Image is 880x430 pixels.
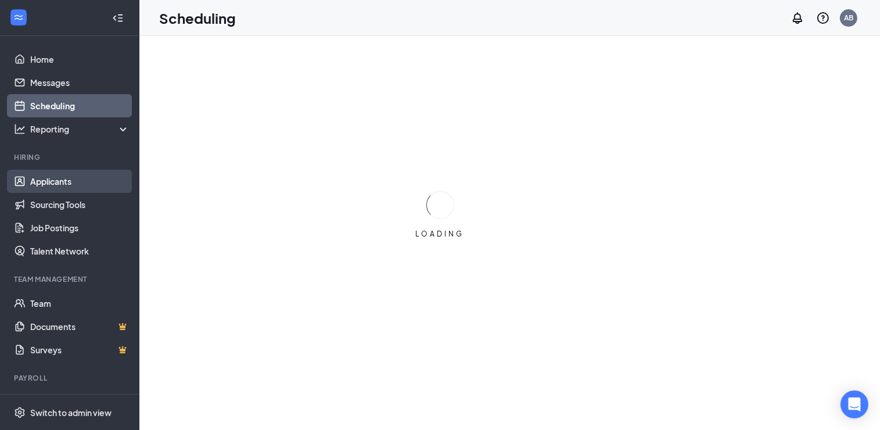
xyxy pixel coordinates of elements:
[13,12,24,23] svg: WorkstreamLogo
[30,94,130,117] a: Scheduling
[30,338,130,361] a: SurveysCrown
[841,390,868,418] div: Open Intercom Messenger
[30,123,130,135] div: Reporting
[30,315,130,338] a: DocumentsCrown
[14,274,127,284] div: Team Management
[112,12,124,24] svg: Collapse
[30,48,130,71] a: Home
[159,8,236,28] h1: Scheduling
[30,71,130,94] a: Messages
[14,123,26,135] svg: Analysis
[30,407,112,418] div: Switch to admin view
[30,239,130,263] a: Talent Network
[30,170,130,193] a: Applicants
[411,229,469,239] div: LOADING
[14,152,127,162] div: Hiring
[14,373,127,383] div: Payroll
[816,11,830,25] svg: QuestionInfo
[30,193,130,216] a: Sourcing Tools
[14,407,26,418] svg: Settings
[791,11,804,25] svg: Notifications
[30,216,130,239] a: Job Postings
[30,390,130,414] a: PayrollCrown
[30,292,130,315] a: Team
[844,13,853,23] div: AB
